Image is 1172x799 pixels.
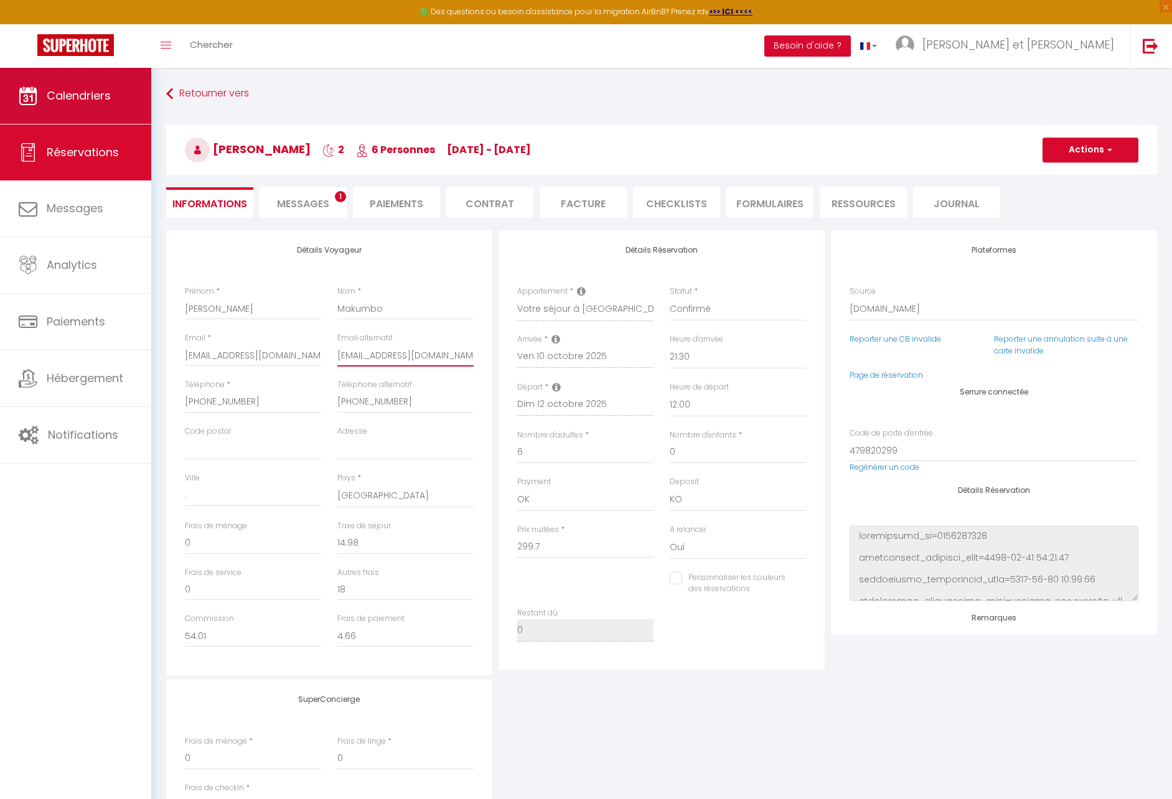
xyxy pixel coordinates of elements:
label: Pays [337,472,355,484]
li: Journal [913,187,1000,218]
h4: Serrure connectée [850,388,1138,396]
label: Statut [670,286,692,297]
a: Reporter une annulation suite à une carte invalide [994,334,1128,356]
label: Commission [185,613,234,625]
label: Heure de départ [670,381,729,393]
label: Heure d'arrivée [670,334,723,345]
label: Email alternatif [337,332,393,344]
label: Restant dû [517,607,558,619]
label: Adresse [337,426,367,437]
span: 2 [322,143,344,157]
img: logout [1143,38,1158,54]
label: Taxe de séjour [337,520,391,532]
span: Hébergement [47,370,123,386]
span: 6 Personnes [356,143,435,157]
h4: Remarques [850,614,1138,622]
label: Frais de ménage [185,736,247,747]
button: Actions [1043,138,1138,162]
img: ... [896,35,914,54]
span: Analytics [47,257,97,273]
li: CHECKLISTS [633,187,720,218]
label: Téléphone alternatif [337,379,412,391]
span: 1 [335,191,346,202]
a: >>> ICI <<<< [709,6,752,17]
h4: SuperConcierge [185,695,474,704]
label: Ville [185,472,200,484]
li: Informations [166,187,253,218]
label: Frais de ménage [185,520,247,532]
label: Frais de service [185,567,241,579]
span: [PERSON_NAME] [185,141,311,157]
h4: Plateformes [850,246,1138,255]
label: Arrivée [517,334,542,345]
span: Messages [47,200,103,216]
h4: Détails Réservation [517,246,806,255]
a: Reporter une CB invalide [850,334,941,344]
label: Téléphone [185,379,225,391]
label: Autres frais [337,567,379,579]
li: Facture [540,187,627,218]
li: Paiements [353,187,440,218]
label: Départ [517,381,543,393]
span: [PERSON_NAME] et [PERSON_NAME] [922,37,1114,52]
label: Payment [517,476,551,488]
label: Frais de checkin [185,782,244,794]
label: A relancer [670,524,706,536]
label: Deposit [670,476,699,488]
span: Messages [277,197,329,211]
label: Frais de paiement [337,613,405,625]
span: Réservations [47,144,119,160]
label: Appartement [517,286,568,297]
span: Calendriers [47,88,111,103]
label: Code de porte d'entrée [850,428,933,439]
h4: Détails Voyageur [185,246,474,255]
span: Chercher [190,38,233,51]
label: Code postal [185,426,231,437]
button: Besoin d'aide ? [764,35,851,57]
label: Email [185,332,205,344]
a: Regénérer un code [850,462,919,472]
label: Nom [337,286,355,297]
img: Super Booking [37,34,114,56]
a: Page de réservation [850,370,923,380]
span: Notifications [48,427,118,442]
a: ... [PERSON_NAME] et [PERSON_NAME] [886,24,1130,68]
label: Prix nuitées [517,524,559,536]
li: Contrat [446,187,533,218]
span: [DATE] - [DATE] [447,143,531,157]
label: Prénom [185,286,214,297]
label: Nombre d'enfants [670,429,736,441]
h4: Détails Réservation [850,486,1138,495]
span: Paiements [47,314,105,329]
a: Retourner vers [166,83,1157,105]
li: Ressources [820,187,907,218]
label: Frais de linge [337,736,386,747]
a: Chercher [180,24,242,68]
li: FORMULAIRES [726,187,813,218]
label: Nombre d'adultes [517,429,583,441]
label: Source [850,286,876,297]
